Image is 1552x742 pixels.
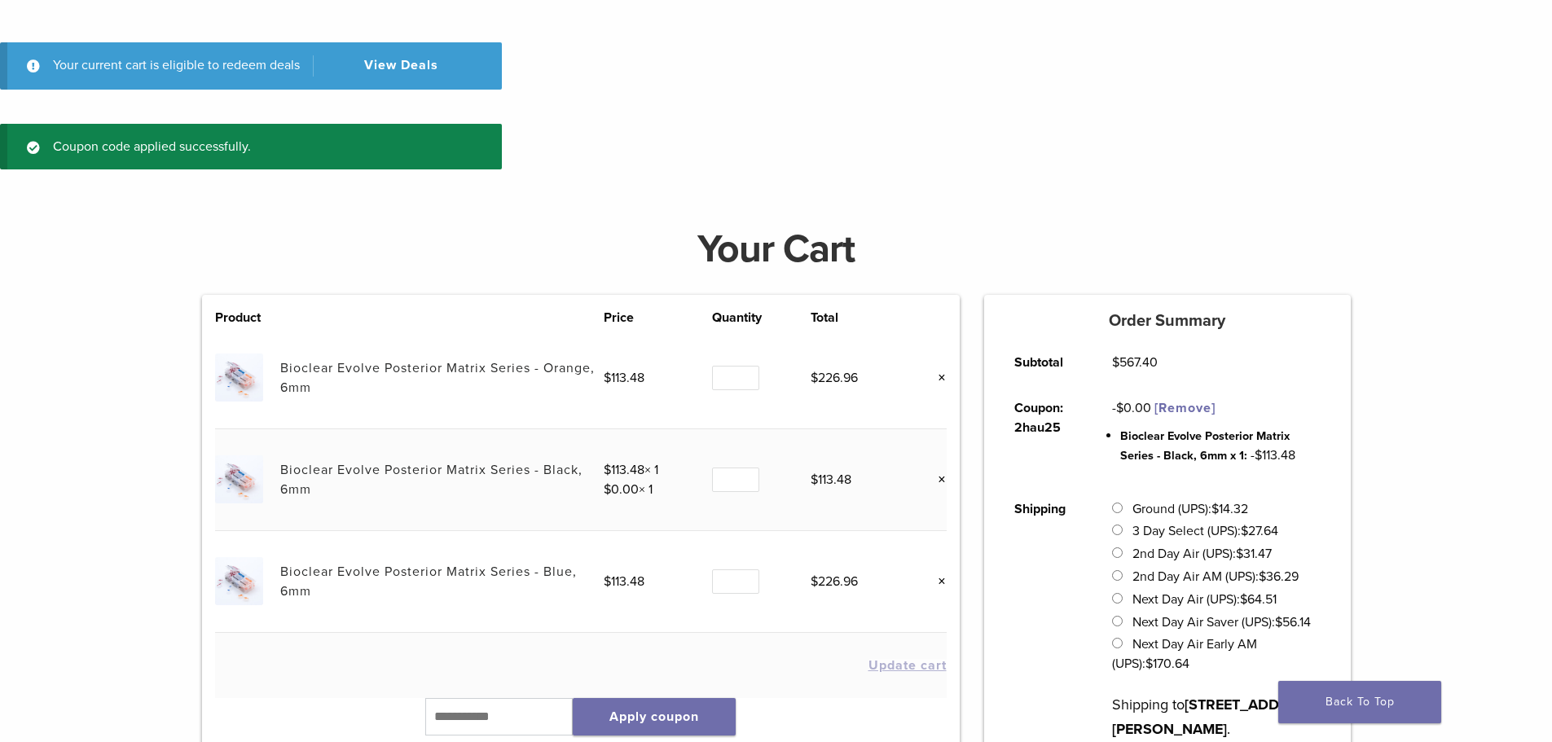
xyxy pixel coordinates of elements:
[1240,591,1277,608] bdi: 64.51
[190,230,1363,269] h1: Your Cart
[280,360,595,396] a: Bioclear Evolve Posterior Matrix Series - Orange, 6mm
[313,55,476,77] a: View Deals
[1145,656,1153,672] span: $
[215,455,263,503] img: Bioclear Evolve Posterior Matrix Series - Black, 6mm
[1112,696,1319,738] strong: [STREET_ADDRESS][PERSON_NAME]
[1112,354,1119,371] span: $
[280,564,577,599] a: Bioclear Evolve Posterior Matrix Series - Blue, 6mm
[604,573,611,590] span: $
[1241,523,1248,539] span: $
[1240,591,1247,608] span: $
[1259,569,1266,585] span: $
[604,481,639,498] bdi: 0.00
[1275,614,1282,630] span: $
[280,462,583,498] a: Bioclear Evolve Posterior Matrix Series - Black, 6mm
[811,472,818,488] span: $
[604,308,712,327] th: Price
[604,481,653,498] span: × 1
[1116,400,1123,416] span: $
[215,353,263,402] img: Bioclear Evolve Posterior Matrix Series - Orange, 6mm
[1241,523,1278,539] bdi: 27.64
[1236,546,1272,562] bdi: 31.47
[811,370,818,386] span: $
[604,573,644,590] bdi: 113.48
[811,573,858,590] bdi: 226.96
[573,698,736,735] button: Apply coupon
[811,472,851,488] bdi: 113.48
[604,462,644,478] bdi: 113.48
[1255,447,1262,463] span: $
[1259,569,1299,585] bdi: 36.29
[1112,636,1256,672] label: Next Day Air Early AM (UPS):
[604,462,658,478] span: × 1
[215,308,280,327] th: Product
[925,469,947,490] a: Remove this item
[1211,501,1219,517] span: $
[1116,400,1151,416] span: 0.00
[712,308,811,327] th: Quantity
[1251,447,1295,463] span: - 113.48
[1094,385,1339,486] td: -
[215,557,263,605] img: Bioclear Evolve Posterior Matrix Series - Blue, 6mm
[1132,546,1272,562] label: 2nd Day Air (UPS):
[604,370,611,386] span: $
[1132,569,1299,585] label: 2nd Day Air AM (UPS):
[996,385,1094,486] th: Coupon: 2hau25
[1120,429,1290,463] span: Bioclear Evolve Posterior Matrix Series - Black, 6mm x 1:
[1275,614,1311,630] bdi: 56.14
[925,571,947,592] a: Remove this item
[811,308,904,327] th: Total
[996,340,1094,385] th: Subtotal
[1145,656,1189,672] bdi: 170.64
[1211,501,1248,517] bdi: 14.32
[1132,523,1278,539] label: 3 Day Select (UPS):
[1236,546,1243,562] span: $
[1132,501,1248,517] label: Ground (UPS):
[811,573,818,590] span: $
[925,367,947,389] a: Remove this item
[1112,692,1320,741] p: Shipping to .
[811,370,858,386] bdi: 226.96
[1154,400,1216,416] a: Remove 2hau25 coupon
[604,370,644,386] bdi: 113.48
[1112,354,1158,371] bdi: 567.40
[1132,614,1311,630] label: Next Day Air Saver (UPS):
[984,311,1351,331] h5: Order Summary
[1278,681,1441,723] a: Back To Top
[604,481,611,498] span: $
[604,462,611,478] span: $
[868,659,947,672] button: Update cart
[1132,591,1277,608] label: Next Day Air (UPS):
